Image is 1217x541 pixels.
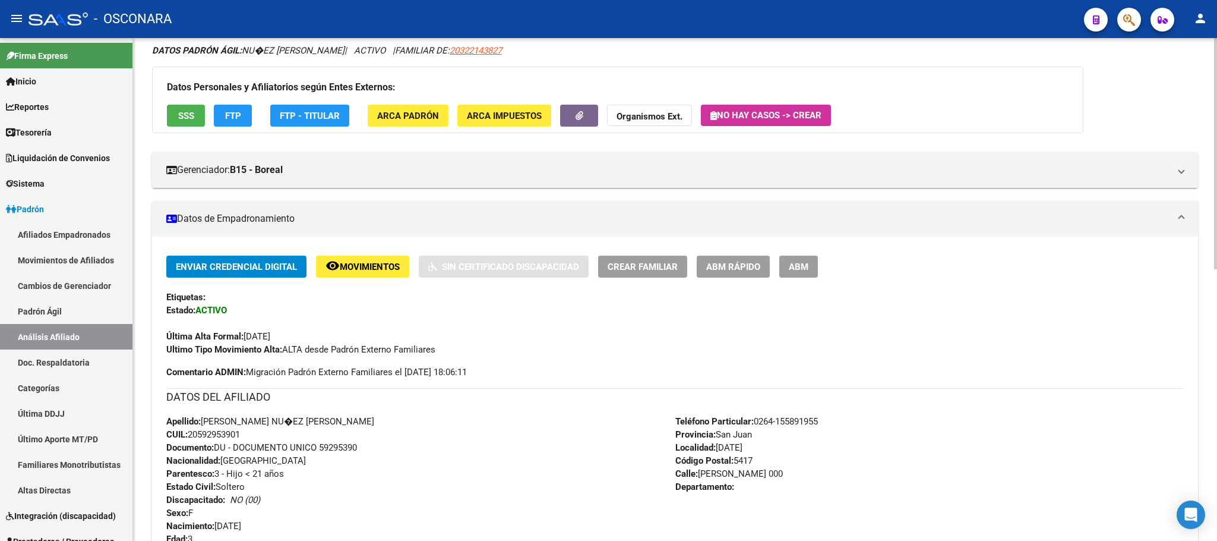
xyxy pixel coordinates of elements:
[467,111,542,121] span: ARCA Impuestos
[697,256,770,278] button: ABM Rápido
[377,111,439,121] span: ARCA Padrón
[166,508,188,518] strong: Sexo:
[178,111,194,121] span: SSS
[617,111,682,122] strong: Organismos Ext.
[675,442,716,453] strong: Localidad:
[675,429,752,440] span: San Juan
[675,429,716,440] strong: Provincia:
[166,389,1184,405] h3: DATOS DEL AFILIADO
[167,79,1069,96] h3: Datos Personales y Afiliatorios según Entes Externos:
[442,262,579,272] span: Sin Certificado Discapacidad
[340,262,400,272] span: Movimientos
[214,105,252,127] button: FTP
[166,468,214,479] strong: Parentesco:
[280,111,340,121] span: FTP - Titular
[675,468,698,479] strong: Calle:
[325,259,340,273] mat-icon: remove_red_eye
[450,45,502,56] span: 20322143827
[166,344,282,355] strong: Ultimo Tipo Movimiento Alta:
[166,455,220,466] strong: Nacionalidad:
[368,105,448,127] button: ARCA Padrón
[270,105,349,127] button: FTP - Titular
[419,256,589,278] button: Sin Certificado Discapacidad
[166,521,214,531] strong: Nacimiento:
[152,45,344,56] span: NU�EZ [PERSON_NAME]
[166,455,306,466] span: [GEOGRAPHIC_DATA]
[166,495,225,505] strong: Discapacitado:
[6,177,45,190] span: Sistema
[6,509,116,523] span: Integración (discapacidad)
[6,203,44,216] span: Padrón
[789,262,808,272] span: ABM
[675,455,753,466] span: 5417
[395,45,502,56] span: FAMILIAR DE:
[230,495,260,505] i: NO (00)
[1193,11,1207,26] mat-icon: person
[10,11,24,26] mat-icon: menu
[6,75,36,88] span: Inicio
[6,100,49,114] span: Reportes
[316,256,409,278] button: Movimientos
[701,105,831,126] button: No hay casos -> Crear
[166,163,1169,177] mat-panel-title: Gerenciador:
[6,126,52,139] span: Tesorería
[166,367,246,378] strong: Comentario ADMIN:
[230,163,283,177] strong: B15 - Boreal
[779,256,818,278] button: ABM
[166,482,245,492] span: Soltero
[706,262,760,272] span: ABM Rápido
[675,482,734,492] strong: Departamento:
[675,416,818,427] span: 0264-155891955
[598,256,687,278] button: Crear Familiar
[166,331,270,342] span: [DATE]
[166,429,240,440] span: 20592953901
[166,508,193,518] span: F
[195,305,227,316] strong: ACTIVO
[166,482,216,492] strong: Estado Civil:
[152,45,502,56] i: | ACTIVO |
[6,152,110,165] span: Liquidación de Convenios
[166,416,374,427] span: [PERSON_NAME] NU�EZ [PERSON_NAME]
[176,262,297,272] span: Enviar Credencial Digital
[6,49,68,62] span: Firma Express
[166,442,214,453] strong: Documento:
[608,262,678,272] span: Crear Familiar
[152,45,242,56] strong: DATOS PADRÓN ÁGIL:
[675,455,734,466] strong: Código Postal:
[94,6,172,32] span: - OSCONARA
[675,442,742,453] span: [DATE]
[152,152,1198,188] mat-expansion-panel-header: Gerenciador:B15 - Boreal
[167,105,205,127] button: SSS
[166,256,306,278] button: Enviar Credencial Digital
[166,366,467,379] span: Migración Padrón Externo Familiares el [DATE] 18:06:11
[710,110,821,121] span: No hay casos -> Crear
[166,212,1169,225] mat-panel-title: Datos de Empadronamiento
[166,416,201,427] strong: Apellido:
[166,292,206,303] strong: Etiquetas:
[166,468,284,479] span: 3 - Hijo < 21 años
[675,416,754,427] strong: Teléfono Particular:
[457,105,551,127] button: ARCA Impuestos
[166,331,244,342] strong: Última Alta Formal:
[166,344,435,355] span: ALTA desde Padrón Externo Familiares
[166,521,241,531] span: [DATE]
[152,201,1198,237] mat-expansion-panel-header: Datos de Empadronamiento
[225,111,241,121] span: FTP
[1177,501,1205,529] div: Open Intercom Messenger
[607,105,692,127] button: Organismos Ext.
[166,305,195,316] strong: Estado:
[166,442,357,453] span: DU - DOCUMENTO UNICO 59295390
[675,468,783,479] span: [PERSON_NAME] 000
[166,429,188,440] strong: CUIL:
